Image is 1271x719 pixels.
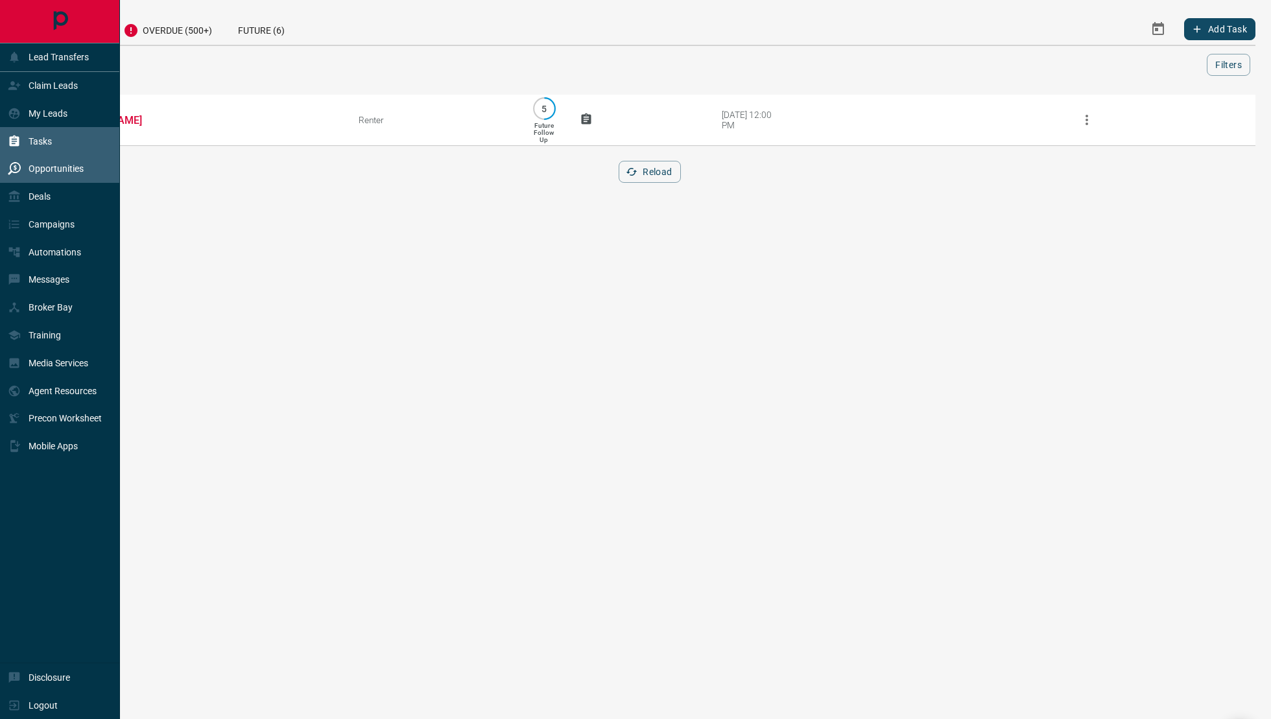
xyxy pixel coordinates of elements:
[1184,18,1255,40] button: Add Task
[722,110,777,130] div: [DATE] 12:00 PM
[1143,14,1174,45] button: Select Date Range
[534,122,554,143] p: Future Follow Up
[1207,54,1250,76] button: Filters
[110,13,225,45] div: Overdue (500+)
[619,161,680,183] button: Reload
[359,115,508,125] div: Renter
[225,13,298,45] div: Future (6)
[540,104,549,113] p: 5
